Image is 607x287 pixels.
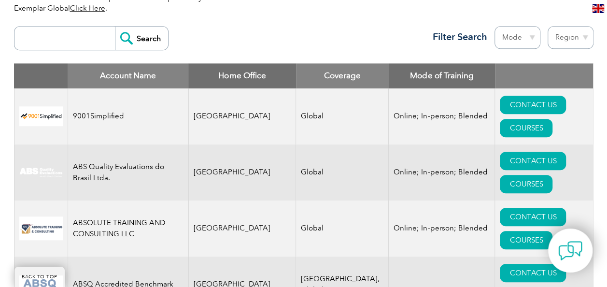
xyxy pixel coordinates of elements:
[389,201,495,257] td: Online; In-person; Blended
[592,4,604,13] img: en
[188,201,296,257] td: [GEOGRAPHIC_DATA]
[188,88,296,144] td: [GEOGRAPHIC_DATA]
[68,88,188,144] td: 9001Simplified
[188,144,296,201] td: [GEOGRAPHIC_DATA]
[558,239,582,263] img: contact-chat.png
[188,63,296,88] th: Home Office: activate to sort column ascending
[296,88,389,144] td: Global
[500,231,552,249] a: COURSES
[19,216,63,240] img: 16e092f6-eadd-ed11-a7c6-00224814fd52-logo.png
[115,27,168,50] input: Search
[68,144,188,201] td: ABS Quality Evaluations do Brasil Ltda.
[68,63,188,88] th: Account Name: activate to sort column descending
[296,144,389,201] td: Global
[500,96,566,114] a: CONTACT US
[427,31,487,43] h3: Filter Search
[389,63,495,88] th: Mode of Training: activate to sort column ascending
[296,63,389,88] th: Coverage: activate to sort column ascending
[500,264,566,282] a: CONTACT US
[14,267,65,287] a: BACK TO TOP
[19,167,63,178] img: c92924ac-d9bc-ea11-a814-000d3a79823d-logo.jpg
[500,208,566,226] a: CONTACT US
[495,63,593,88] th: : activate to sort column ascending
[296,201,389,257] td: Global
[389,88,495,144] td: Online; In-person; Blended
[70,4,105,13] a: Click Here
[500,119,552,137] a: COURSES
[500,175,552,193] a: COURSES
[19,106,63,126] img: 37c9c059-616f-eb11-a812-002248153038-logo.png
[500,152,566,170] a: CONTACT US
[68,201,188,257] td: ABSOLUTE TRAINING AND CONSULTING LLC
[389,144,495,201] td: Online; In-person; Blended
